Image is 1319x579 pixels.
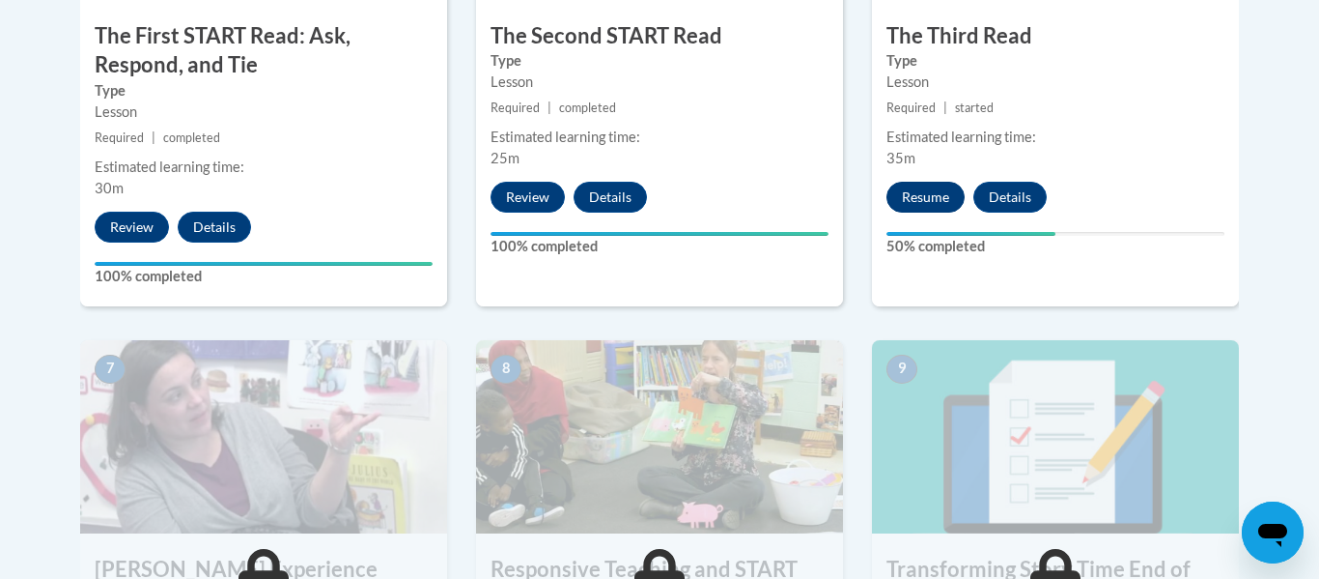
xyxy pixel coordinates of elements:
div: Estimated learning time: [491,127,828,148]
div: Your progress [886,232,1055,236]
div: Your progress [95,262,433,266]
button: Details [178,212,251,243]
span: completed [559,101,616,115]
span: Required [491,101,540,115]
span: 30m [95,180,124,196]
label: 100% completed [491,236,828,257]
div: Estimated learning time: [886,127,1224,148]
span: started [955,101,994,115]
div: Lesson [491,72,828,93]
label: 50% completed [886,236,1224,257]
button: Review [491,182,565,213]
button: Resume [886,182,965,213]
img: Course Image [872,340,1239,534]
img: Course Image [80,340,447,534]
span: Required [95,130,144,145]
span: | [547,101,551,115]
h3: The Third Read [872,21,1239,51]
span: Required [886,101,936,115]
label: Type [886,50,1224,72]
label: Type [491,50,828,72]
button: Details [574,182,647,213]
span: 35m [886,150,915,166]
span: 9 [886,355,917,384]
div: Lesson [95,101,433,123]
div: Estimated learning time: [95,157,433,178]
span: | [152,130,155,145]
iframe: Button to launch messaging window [1242,502,1304,564]
span: 25m [491,150,519,166]
div: Your progress [491,232,828,236]
div: Lesson [886,72,1224,93]
img: Course Image [476,340,843,534]
h3: The First START Read: Ask, Respond, and Tie [80,21,447,81]
span: completed [163,130,220,145]
span: 7 [95,355,126,384]
button: Review [95,212,169,243]
span: | [943,101,947,115]
button: Details [973,182,1047,213]
h3: The Second START Read [476,21,843,51]
label: 100% completed [95,266,433,287]
label: Type [95,80,433,101]
span: 8 [491,355,521,384]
